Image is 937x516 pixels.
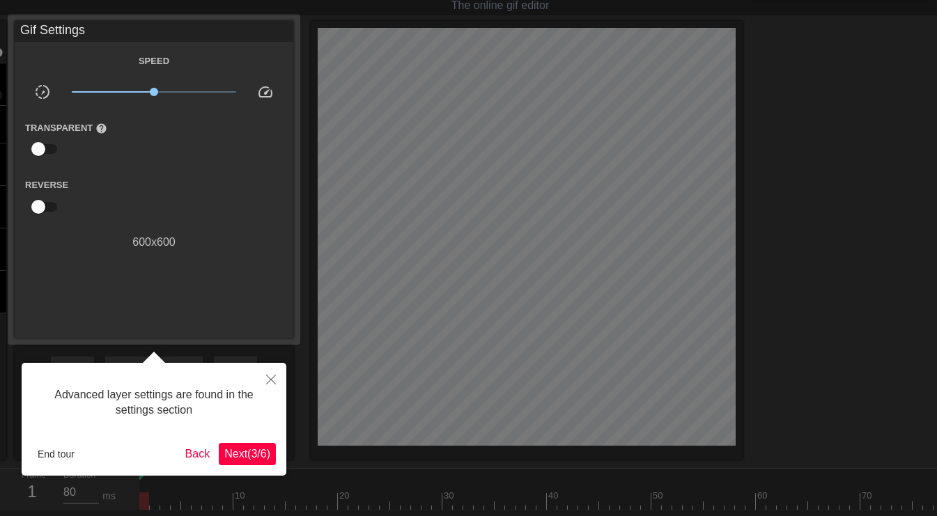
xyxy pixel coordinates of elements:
[219,443,276,465] button: Next
[256,363,286,395] button: Close
[32,373,276,432] div: Advanced layer settings are found in the settings section
[224,448,270,460] span: Next ( 3 / 6 )
[32,444,80,464] button: End tour
[180,443,216,465] button: Back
